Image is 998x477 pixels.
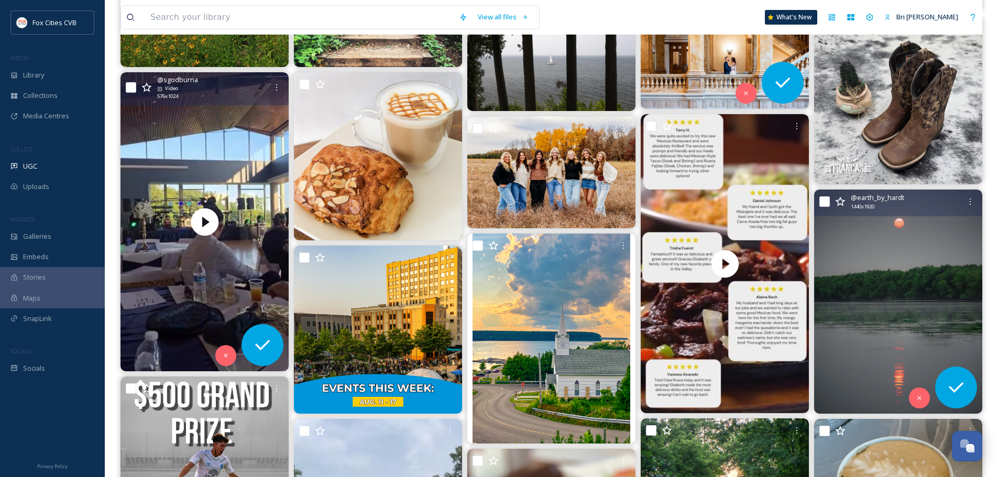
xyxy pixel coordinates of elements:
a: View all files [473,7,534,27]
button: Open Chat [952,431,982,461]
img: We survived Monday, lets celebrate! If you are an early riser like we are, good news, we open at ... [294,72,462,240]
span: @ earth_by_hardt [851,193,904,203]
span: Media Centres [23,111,69,121]
a: What's New [765,10,817,25]
input: Search your library [145,6,454,29]
span: Bri [PERSON_NAME] [896,12,958,21]
img: Man, what a peaceful evening in Ephraim a couple of weeks ago. This was right after our fish boil... [467,234,635,443]
a: Privacy Policy [37,459,68,472]
span: WIDGETS [10,215,35,223]
span: Collections [23,91,58,101]
img: thumbnail [641,114,809,413]
span: Library [23,70,44,80]
img: ONE MORE SLEEP UNTIL MY CLASS OF 2027 SENIOR MODEL TEAM APPLICATIONS ARE RELEASED!!! Set your ala... [467,116,635,228]
span: SnapLink [23,314,52,324]
a: Bri [PERSON_NAME] [879,7,963,27]
span: Embeds [23,252,49,262]
span: Galleries [23,231,51,241]
span: Uploads [23,182,49,192]
span: Video [165,85,178,92]
span: Stories [23,272,46,282]
img: images.png [17,17,27,28]
span: Socials [23,363,45,373]
span: 1440 x 1920 [851,203,874,210]
img: thumbnail [120,72,289,371]
span: Maps [23,293,40,303]
span: MEDIA [10,54,29,62]
img: 𝐁𝐨𝐭𝐚𝐬 𝐜𝐨𝐧 𝐭𝐮𝐛𝐨 𝐝𝐞 𝐜𝐚𝐦𝐮𝐟𝐥𝐚𝐣𝐞 🤠 𝐩𝐢𝐝𝐞 𝐥𝐚𝐬 𝐭𝐮𝐲𝐚𝐬 👉🏻 https://lastrancaswesternwear.com/ #appletonwisco... [814,16,982,184]
img: Here's what's happening this week in Downtown Appleton! 🤩 Monday, Aug. 11 📖Wonderful Ones | apple... [294,246,462,414]
span: Privacy Policy [37,463,68,470]
video: This year so far has been nice to the man (musically speaking)!! Only up from here!! #sgodburna #... [120,72,289,371]
span: UGC [23,161,37,171]
span: @ sgodburna [157,75,198,85]
span: COLLECT [10,145,33,153]
span: Fox Cities CVB [32,18,76,27]
video: Don’t just take our word for it… hear it from our happy customers! 🫶🍽 #CasaRiveraLove #casarivera... [641,114,809,413]
span: 576 x 1024 [157,93,178,100]
span: SOCIALS [10,347,31,355]
img: Not the moon, just the sun with a nice blanket of wildfire smoke. Almost scenic enough to make yo... [814,190,982,414]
